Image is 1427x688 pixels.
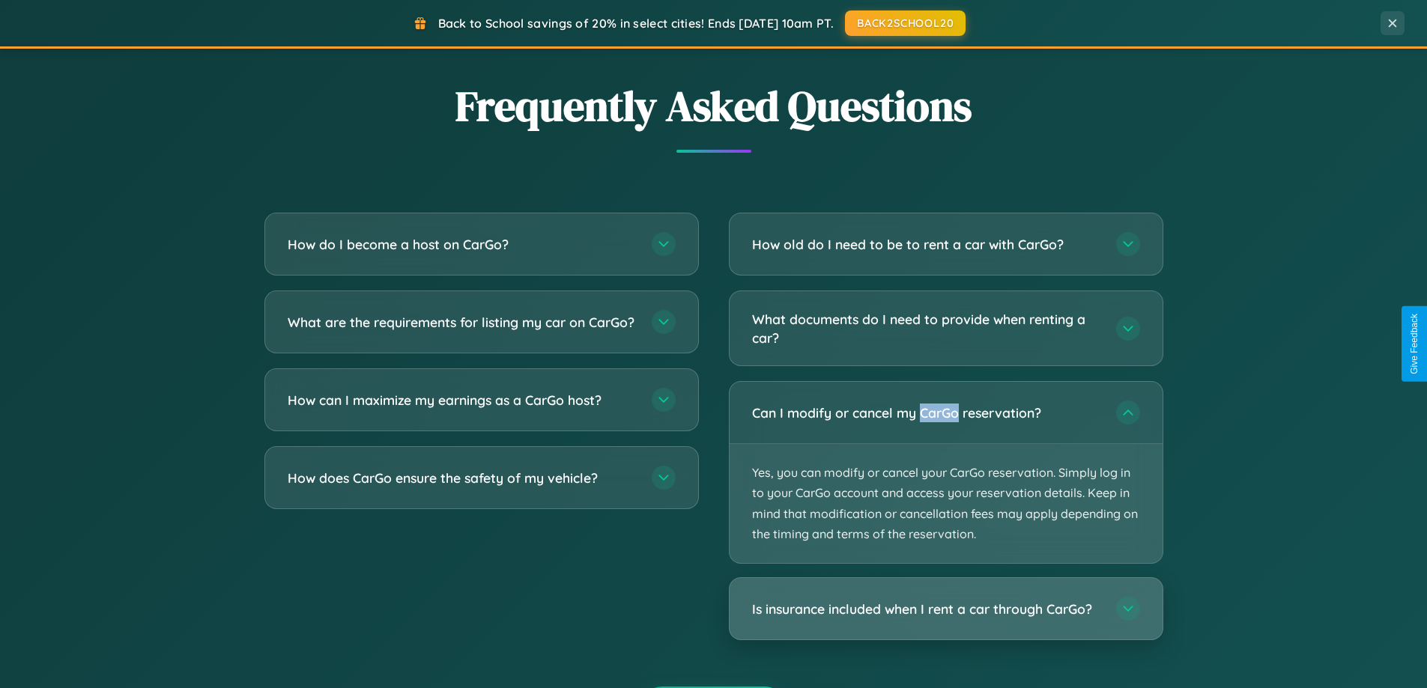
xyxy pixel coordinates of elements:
h2: Frequently Asked Questions [264,77,1163,135]
h3: Is insurance included when I rent a car through CarGo? [752,600,1101,618]
button: BACK2SCHOOL20 [845,10,966,36]
span: Back to School savings of 20% in select cities! Ends [DATE] 10am PT. [438,16,834,31]
p: Yes, you can modify or cancel your CarGo reservation. Simply log in to your CarGo account and acc... [730,444,1163,563]
h3: How old do I need to be to rent a car with CarGo? [752,235,1101,254]
h3: What documents do I need to provide when renting a car? [752,310,1101,347]
h3: Can I modify or cancel my CarGo reservation? [752,404,1101,422]
div: Give Feedback [1409,314,1420,374]
h3: What are the requirements for listing my car on CarGo? [288,313,637,332]
h3: How does CarGo ensure the safety of my vehicle? [288,469,637,487]
h3: How can I maximize my earnings as a CarGo host? [288,391,637,410]
h3: How do I become a host on CarGo? [288,235,637,254]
